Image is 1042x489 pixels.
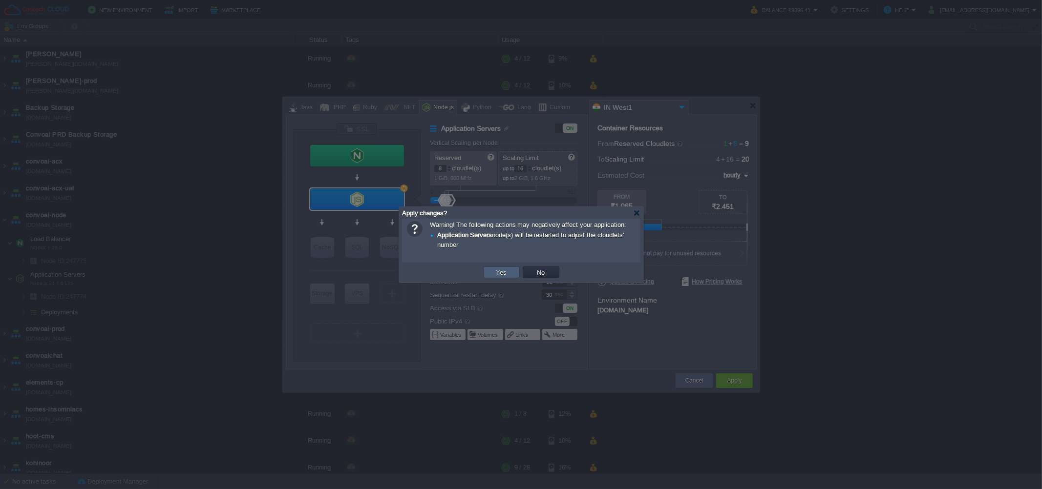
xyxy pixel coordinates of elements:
[534,268,548,277] button: No
[430,230,636,250] div: node(s) will be restarted to adjust the cloudlets' number
[493,268,510,277] button: Yes
[437,231,492,239] b: Application Servers
[430,221,636,250] span: Warning! The following actions may negatively affect your application:
[402,209,447,217] span: Apply changes?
